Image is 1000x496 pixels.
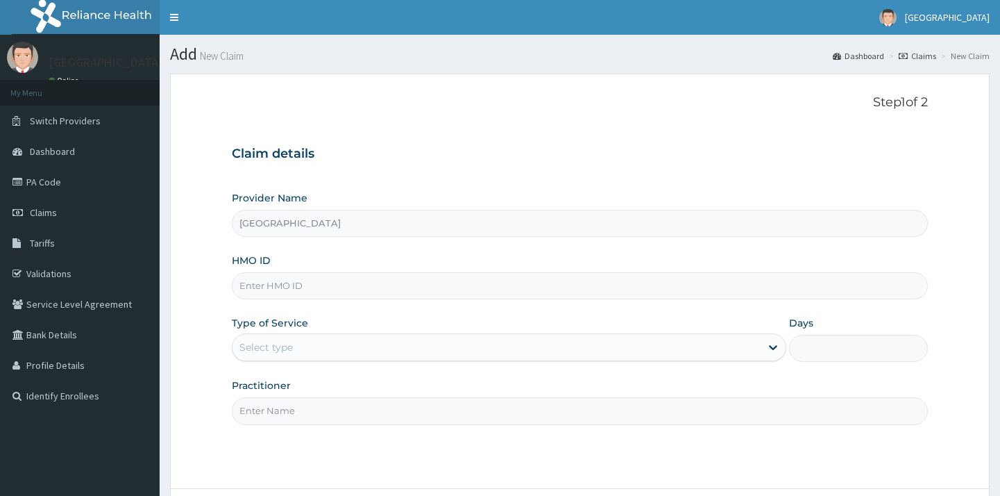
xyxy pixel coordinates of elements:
[899,50,936,62] a: Claims
[232,191,307,205] label: Provider Name
[232,272,927,299] input: Enter HMO ID
[49,76,82,85] a: Online
[232,397,927,424] input: Enter Name
[232,254,271,267] label: HMO ID
[49,56,163,69] p: [GEOGRAPHIC_DATA]
[30,237,55,249] span: Tariffs
[30,115,101,127] span: Switch Providers
[232,316,308,330] label: Type of Service
[938,50,990,62] li: New Claim
[30,145,75,158] span: Dashboard
[170,45,990,63] h1: Add
[239,340,293,354] div: Select type
[232,147,927,162] h3: Claim details
[197,51,244,61] small: New Claim
[232,379,291,392] label: Practitioner
[905,11,990,24] span: [GEOGRAPHIC_DATA]
[789,316,813,330] label: Days
[833,50,884,62] a: Dashboard
[232,95,927,110] p: Step 1 of 2
[30,206,57,219] span: Claims
[879,9,897,26] img: User Image
[7,42,38,73] img: User Image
